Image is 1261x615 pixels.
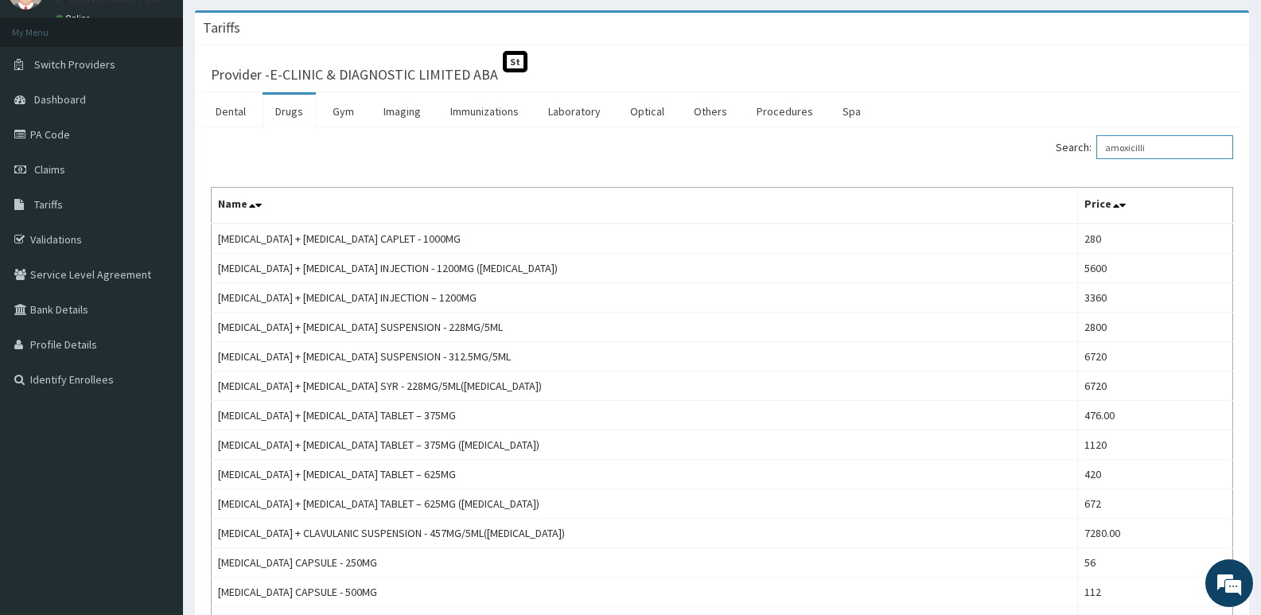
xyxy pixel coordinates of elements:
[212,313,1078,342] td: [MEDICAL_DATA] + [MEDICAL_DATA] SUSPENSION - 228MG/5ML
[1078,313,1233,342] td: 2800
[261,8,299,46] div: Minimize live chat window
[212,460,1078,489] td: [MEDICAL_DATA] + [MEDICAL_DATA] TABLET – 625MG
[503,51,527,72] span: St
[1078,548,1233,578] td: 56
[617,95,677,128] a: Optical
[212,401,1078,430] td: [MEDICAL_DATA] + [MEDICAL_DATA] TABLET – 375MG
[1078,224,1233,254] td: 280
[92,200,220,361] span: We're online!
[1056,135,1233,159] label: Search:
[1078,372,1233,401] td: 6720
[34,57,115,72] span: Switch Providers
[438,95,531,128] a: Immunizations
[212,283,1078,313] td: [MEDICAL_DATA] + [MEDICAL_DATA] INJECTION – 1200MG
[212,489,1078,519] td: [MEDICAL_DATA] + [MEDICAL_DATA] TABLET – 625MG ([MEDICAL_DATA])
[203,95,259,128] a: Dental
[1078,519,1233,548] td: 7280.00
[34,162,65,177] span: Claims
[1096,135,1233,159] input: Search:
[212,430,1078,460] td: [MEDICAL_DATA] + [MEDICAL_DATA] TABLET – 375MG ([MEDICAL_DATA])
[212,224,1078,254] td: [MEDICAL_DATA] + [MEDICAL_DATA] CAPLET - 1000MG
[8,434,303,490] textarea: Type your message and hit 'Enter'
[83,89,267,110] div: Chat with us now
[1078,254,1233,283] td: 5600
[212,548,1078,578] td: [MEDICAL_DATA] CAPSULE - 250MG
[371,95,434,128] a: Imaging
[212,372,1078,401] td: [MEDICAL_DATA] + [MEDICAL_DATA] SYR - 228MG/5ML([MEDICAL_DATA])
[1078,401,1233,430] td: 476.00
[211,68,498,82] h3: Provider - E-CLINIC & DIAGNOSTIC LIMITED ABA
[203,21,240,35] h3: Tariffs
[263,95,316,128] a: Drugs
[1078,460,1233,489] td: 420
[320,95,367,128] a: Gym
[1078,283,1233,313] td: 3360
[1078,188,1233,224] th: Price
[1078,342,1233,372] td: 6720
[1078,489,1233,519] td: 672
[535,95,613,128] a: Laboratory
[212,519,1078,548] td: [MEDICAL_DATA] + CLAVULANIC SUSPENSION - 457MG/5ML([MEDICAL_DATA])
[34,197,63,212] span: Tariffs
[212,342,1078,372] td: [MEDICAL_DATA] + [MEDICAL_DATA] SUSPENSION - 312.5MG/5ML
[212,188,1078,224] th: Name
[681,95,740,128] a: Others
[212,254,1078,283] td: [MEDICAL_DATA] + [MEDICAL_DATA] INJECTION - 1200MG ([MEDICAL_DATA])
[1078,430,1233,460] td: 1120
[34,92,86,107] span: Dashboard
[1078,578,1233,607] td: 112
[56,13,94,24] a: Online
[212,578,1078,607] td: [MEDICAL_DATA] CAPSULE - 500MG
[29,80,64,119] img: d_794563401_company_1708531726252_794563401
[830,95,874,128] a: Spa
[744,95,826,128] a: Procedures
